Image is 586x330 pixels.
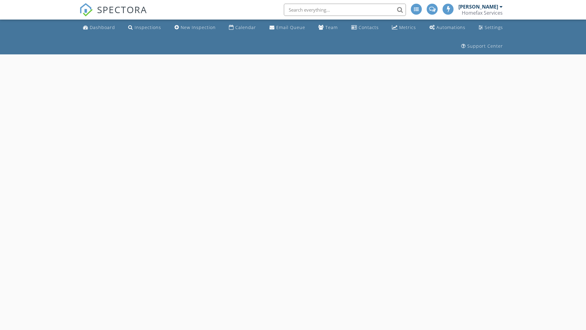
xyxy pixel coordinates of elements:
[458,4,498,10] div: [PERSON_NAME]
[389,22,418,33] a: Metrics
[316,22,340,33] a: Team
[427,22,468,33] a: Automations (Advanced)
[81,22,118,33] a: Dashboard
[126,22,164,33] a: Inspections
[267,22,308,33] a: Email Queue
[235,24,256,30] div: Calendar
[349,22,381,33] a: Contacts
[172,22,218,33] a: New Inspection
[462,10,503,16] div: Homefax Services
[181,24,216,30] div: New Inspection
[436,24,465,30] div: Automations
[79,3,93,16] img: The Best Home Inspection Software - Spectora
[485,24,503,30] div: Settings
[79,8,147,21] a: SPECTORA
[467,43,503,49] div: Support Center
[359,24,379,30] div: Contacts
[476,22,505,33] a: Settings
[325,24,338,30] div: Team
[90,24,115,30] div: Dashboard
[97,3,147,16] span: SPECTORA
[135,24,161,30] div: Inspections
[276,24,305,30] div: Email Queue
[284,4,406,16] input: Search everything...
[226,22,259,33] a: Calendar
[399,24,416,30] div: Metrics
[459,41,505,52] a: Support Center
